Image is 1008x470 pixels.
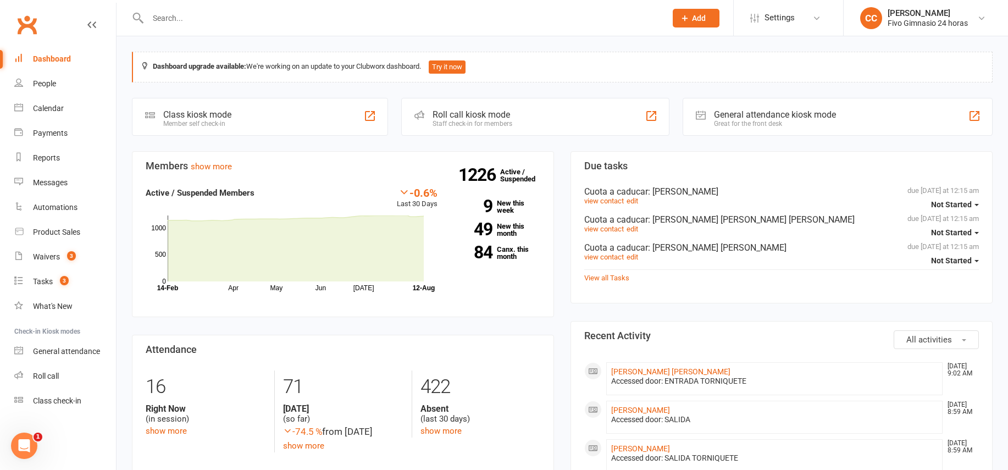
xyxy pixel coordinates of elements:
a: Class kiosk mode [14,389,116,413]
div: Accessed door: SALIDA [611,415,938,424]
a: Dashboard [14,47,116,71]
a: Roll call [14,364,116,389]
button: All activities [894,330,979,349]
strong: Absent [420,403,540,414]
div: Dashboard [33,54,71,63]
button: Not Started [931,195,979,214]
a: show more [283,441,324,451]
a: show more [146,426,187,436]
span: -74.5 % [283,426,322,437]
a: [PERSON_NAME] [PERSON_NAME] [611,367,730,376]
span: Add [692,14,706,23]
a: [PERSON_NAME] [611,444,670,453]
span: 3 [67,251,76,261]
div: Calendar [33,104,64,113]
a: edit [627,253,638,261]
div: Waivers [33,252,60,261]
div: General attendance kiosk mode [714,109,836,120]
div: Staff check-in for members [433,120,512,128]
a: 1226Active / Suspended [500,160,549,191]
strong: Right Now [146,403,266,414]
div: Accessed door: SALIDA TORNIQUETE [611,454,938,463]
a: view contact [584,253,624,261]
span: All activities [906,335,952,345]
h3: Members [146,161,540,172]
div: Roll call [33,372,59,380]
a: 84Canx. this month [454,246,540,260]
a: Payments [14,121,116,146]
strong: Dashboard upgrade available: [153,62,246,70]
a: Messages [14,170,116,195]
a: Clubworx [13,11,41,38]
span: : [PERSON_NAME] [648,186,718,197]
span: : [PERSON_NAME] [PERSON_NAME] [PERSON_NAME] [648,214,855,225]
time: [DATE] 8:59 AM [942,401,978,416]
strong: [DATE] [283,403,403,414]
button: Try it now [429,60,466,74]
a: People [14,71,116,96]
a: view contact [584,225,624,233]
div: Member self check-in [163,120,231,128]
div: We're working on an update to your Clubworx dashboard. [132,52,993,82]
span: Not Started [931,256,972,265]
div: (so far) [283,403,403,424]
button: Not Started [931,223,979,242]
div: (in session) [146,403,266,424]
a: Tasks 3 [14,269,116,294]
div: Tasks [33,277,53,286]
div: Cuota a caducar [584,186,979,197]
div: 71 [283,371,403,403]
a: Calendar [14,96,116,121]
div: What's New [33,302,73,311]
span: Settings [765,5,795,30]
iframe: Intercom live chat [11,433,37,459]
span: Not Started [931,200,972,209]
div: (last 30 days) [420,403,540,424]
strong: 9 [454,198,492,214]
div: 422 [420,371,540,403]
div: 16 [146,371,266,403]
strong: Active / Suspended Members [146,188,254,198]
div: Payments [33,129,68,137]
div: Class kiosk mode [163,109,231,120]
button: Add [673,9,719,27]
div: Great for the front desk [714,120,836,128]
a: edit [627,197,638,205]
div: from [DATE] [283,424,403,439]
div: CC [860,7,882,29]
button: Not Started [931,251,979,270]
a: 49New this month [454,223,540,237]
a: view contact [584,197,624,205]
div: Class check-in [33,396,81,405]
div: Accessed door: ENTRADA TORNIQUETE [611,377,938,386]
span: 1 [34,433,42,441]
a: What's New [14,294,116,319]
div: People [33,79,56,88]
div: Last 30 Days [397,186,437,210]
a: show more [420,426,462,436]
h3: Recent Activity [584,330,979,341]
input: Search... [145,10,658,26]
a: show more [191,162,232,172]
h3: Due tasks [584,161,979,172]
a: Automations [14,195,116,220]
strong: 84 [454,244,492,261]
div: Automations [33,203,77,212]
a: [PERSON_NAME] [611,406,670,414]
div: Reports [33,153,60,162]
a: Reports [14,146,116,170]
a: View all Tasks [584,274,629,282]
h3: Attendance [146,344,540,355]
a: 9New this week [454,200,540,214]
div: Roll call kiosk mode [433,109,512,120]
div: Cuota a caducar [584,214,979,225]
a: edit [627,225,638,233]
div: Fivo Gimnasio 24 horas [888,18,968,28]
a: Product Sales [14,220,116,245]
time: [DATE] 8:59 AM [942,440,978,454]
div: Product Sales [33,228,80,236]
time: [DATE] 9:02 AM [942,363,978,377]
strong: 49 [454,221,492,237]
div: Messages [33,178,68,187]
div: General attendance [33,347,100,356]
